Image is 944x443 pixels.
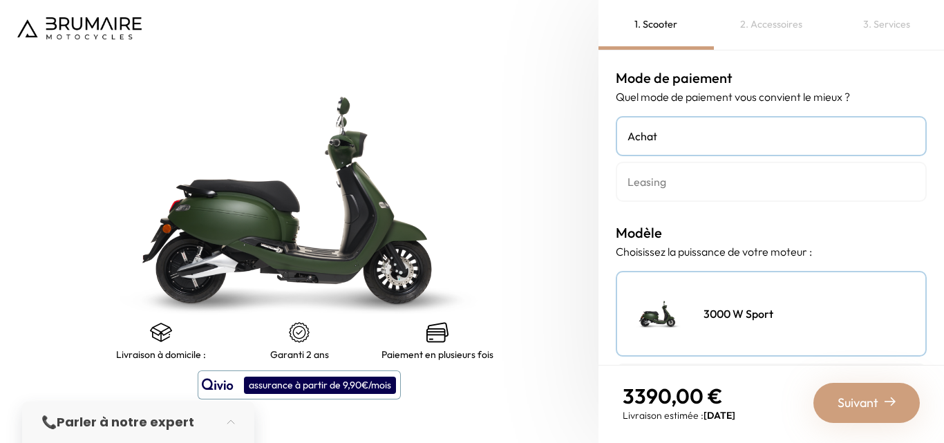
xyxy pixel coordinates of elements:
[244,377,396,394] div: assurance à partir de 9,90€/mois
[270,349,329,360] p: Garanti 2 ans
[616,223,927,243] h3: Modèle
[616,243,927,260] p: Choisissez la puissance de votre moteur :
[150,321,172,343] img: shipping.png
[704,305,773,322] h4: 3000 W Sport
[198,370,401,399] button: assurance à partir de 9,90€/mois
[838,393,878,413] span: Suivant
[885,396,896,407] img: right-arrow-2.png
[381,349,493,360] p: Paiement en plusieurs fois
[704,409,735,422] span: [DATE]
[623,383,723,409] span: 3390,00 €
[616,162,927,202] a: Leasing
[616,88,927,105] p: Quel mode de paiement vous convient le mieux ?
[202,377,234,393] img: logo qivio
[627,173,915,190] h4: Leasing
[426,321,449,343] img: credit-cards.png
[623,408,735,422] p: Livraison estimée :
[17,17,142,39] img: Logo de Brumaire
[616,68,927,88] h3: Mode de paiement
[627,128,915,144] h4: Achat
[116,349,206,360] p: Livraison à domicile :
[624,279,693,348] img: Scooter
[288,321,310,343] img: certificat-de-garantie.png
